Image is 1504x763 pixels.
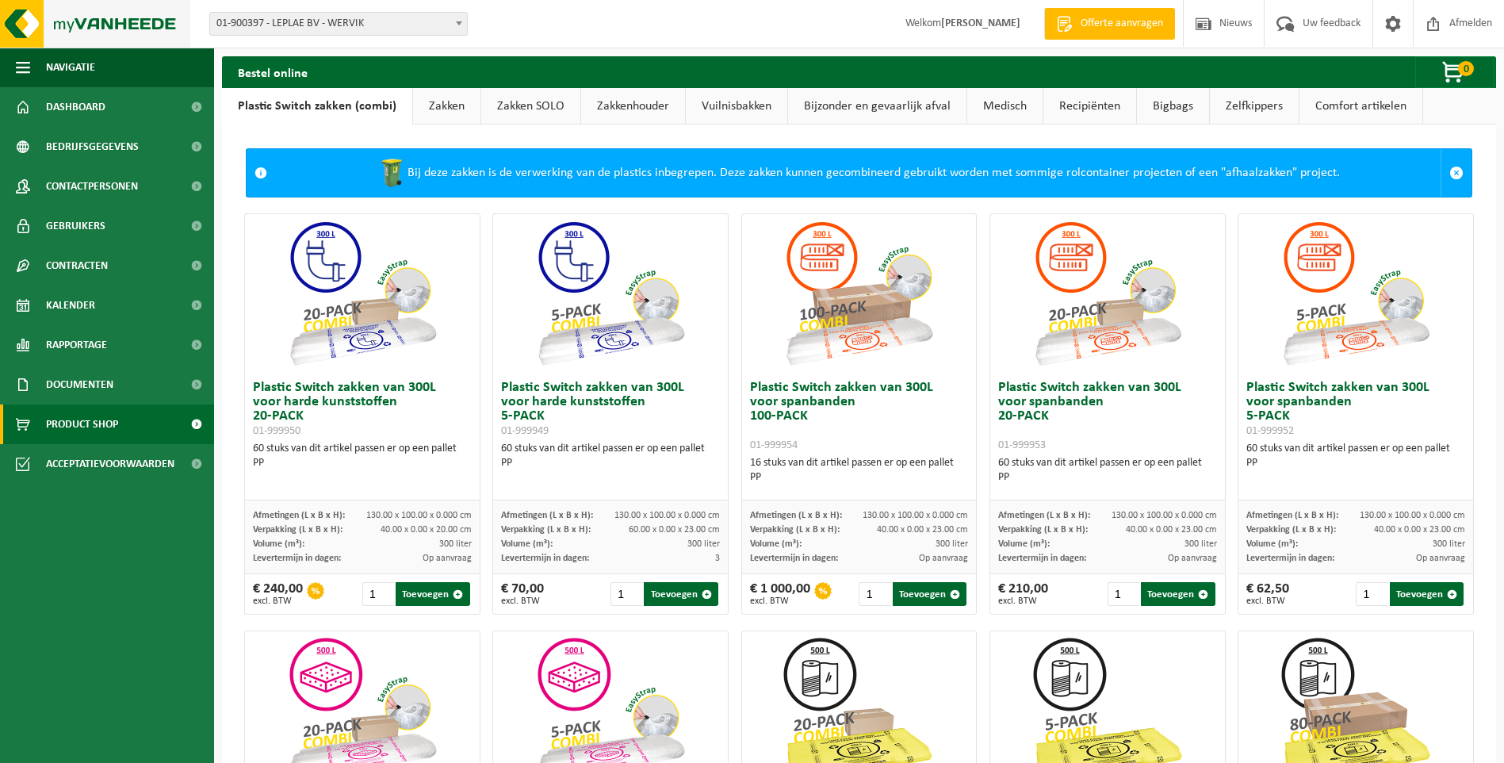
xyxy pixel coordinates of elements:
span: Contactpersonen [46,167,138,206]
h3: Plastic Switch zakken van 300L voor harde kunststoffen 5-PACK [501,381,720,438]
span: 40.00 x 0.00 x 23.00 cm [1126,525,1217,535]
span: 01-999953 [998,439,1046,451]
span: 300 liter [439,539,472,549]
span: Product Shop [46,405,118,444]
button: 0 [1415,56,1494,88]
span: Op aanvraag [919,554,968,563]
h3: Plastic Switch zakken van 300L voor spanbanden 100-PACK [750,381,969,452]
span: Volume (m³): [501,539,553,549]
span: 01-999954 [750,439,798,451]
span: excl. BTW [998,596,1048,606]
a: Sluit melding [1441,149,1471,197]
div: 60 stuks van dit artikel passen er op een pallet [253,442,472,470]
span: Op aanvraag [1416,554,1465,563]
input: 1 [610,582,642,606]
span: 300 liter [936,539,968,549]
div: 60 stuks van dit artikel passen er op een pallet [998,456,1217,485]
span: 60.00 x 0.00 x 23.00 cm [629,525,720,535]
span: Afmetingen (L x B x H): [750,511,842,520]
div: € 240,00 [253,582,303,606]
span: 01-900397 - LEPLAE BV - WERVIK [209,12,468,36]
span: Kalender [46,286,95,325]
img: 01-999954 [779,214,938,373]
span: excl. BTW [253,596,303,606]
span: Navigatie [46,48,95,87]
span: Levertermijn in dagen: [998,554,1086,563]
span: Verpakking (L x B x H): [750,525,840,535]
input: 1 [1356,582,1387,606]
span: 40.00 x 0.00 x 23.00 cm [877,525,968,535]
span: Afmetingen (L x B x H): [1246,511,1338,520]
div: € 210,00 [998,582,1048,606]
button: Toevoegen [1390,582,1464,606]
span: Volume (m³): [998,539,1050,549]
input: 1 [859,582,890,606]
span: Verpakking (L x B x H): [1246,525,1336,535]
span: Verpakking (L x B x H): [998,525,1088,535]
img: 01-999949 [531,214,690,373]
span: Afmetingen (L x B x H): [501,511,593,520]
span: excl. BTW [750,596,810,606]
span: 130.00 x 100.00 x 0.000 cm [1112,511,1217,520]
span: Levertermijn in dagen: [750,554,838,563]
strong: [PERSON_NAME] [941,17,1020,29]
span: 01-900397 - LEPLAE BV - WERVIK [210,13,467,35]
span: Afmetingen (L x B x H): [998,511,1090,520]
a: Zakken [413,88,480,125]
div: PP [253,456,472,470]
div: Bij deze zakken is de verwerking van de plastics inbegrepen. Deze zakken kunnen gecombineerd gebr... [275,149,1441,197]
h2: Bestel online [222,56,323,87]
span: Volume (m³): [750,539,802,549]
div: PP [501,456,720,470]
input: 1 [1108,582,1139,606]
span: Op aanvraag [1168,554,1217,563]
span: Rapportage [46,325,107,365]
span: Gebruikers [46,206,105,246]
span: Op aanvraag [423,554,472,563]
a: Plastic Switch zakken (combi) [222,88,412,125]
span: Levertermijn in dagen: [253,554,341,563]
img: 01-999952 [1276,214,1435,373]
div: 60 stuks van dit artikel passen er op een pallet [1246,442,1465,470]
a: Zakken SOLO [481,88,580,125]
span: Volume (m³): [1246,539,1298,549]
span: excl. BTW [1246,596,1289,606]
span: Documenten [46,365,113,405]
span: Levertermijn in dagen: [1246,554,1334,563]
span: 130.00 x 100.00 x 0.000 cm [863,511,968,520]
a: Comfort artikelen [1299,88,1422,125]
span: Acceptatievoorwaarden [46,444,174,484]
span: Bedrijfsgegevens [46,127,139,167]
div: € 1 000,00 [750,582,810,606]
span: 300 liter [687,539,720,549]
span: Dashboard [46,87,105,127]
span: 130.00 x 100.00 x 0.000 cm [366,511,472,520]
a: Bigbags [1137,88,1209,125]
div: 16 stuks van dit artikel passen er op een pallet [750,456,969,485]
h3: Plastic Switch zakken van 300L voor spanbanden 20-PACK [998,381,1217,452]
span: 300 liter [1433,539,1465,549]
a: Vuilnisbakken [686,88,787,125]
span: 0 [1458,61,1474,76]
div: € 62,50 [1246,582,1289,606]
span: 130.00 x 100.00 x 0.000 cm [1360,511,1465,520]
h3: Plastic Switch zakken van 300L voor spanbanden 5-PACK [1246,381,1465,438]
button: Toevoegen [893,582,966,606]
img: WB-0240-HPE-GN-50.png [376,157,408,189]
div: PP [1246,456,1465,470]
a: Bijzonder en gevaarlijk afval [788,88,966,125]
span: Afmetingen (L x B x H): [253,511,345,520]
div: PP [998,470,1217,485]
a: Recipiënten [1043,88,1136,125]
span: 300 liter [1184,539,1217,549]
button: Toevoegen [1141,582,1215,606]
span: Verpakking (L x B x H): [501,525,591,535]
button: Toevoegen [396,582,469,606]
span: Levertermijn in dagen: [501,554,589,563]
a: Zakkenhouder [581,88,685,125]
a: Zelfkippers [1210,88,1299,125]
div: 60 stuks van dit artikel passen er op een pallet [501,442,720,470]
a: Medisch [967,88,1043,125]
span: 01-999950 [253,425,300,437]
span: 01-999952 [1246,425,1294,437]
